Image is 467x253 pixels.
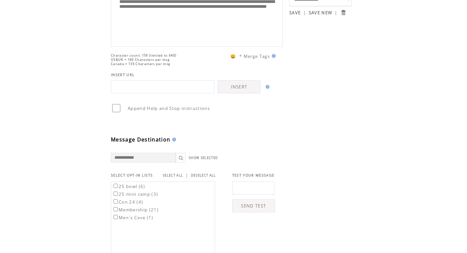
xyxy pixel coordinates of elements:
[112,183,145,189] label: 25 bowl (6)
[264,85,269,89] img: help.gif
[309,10,332,16] a: SAVE NEW
[191,173,216,178] a: DESELECT ALL
[111,53,176,58] span: Character count: 156 (limited to 640)
[189,156,218,160] a: SHOW SELECTED
[112,191,158,197] label: 25 mini camp (3)
[111,62,170,66] span: Canada = 136 Characters per msg
[270,54,276,58] img: help.gif
[111,136,170,143] span: Message Destination
[112,199,143,205] label: Con 24 (4)
[111,73,135,77] span: INSERT URL
[289,10,301,16] a: SAVE
[186,172,188,178] span: |
[112,215,153,220] label: Men`s Cave (1)
[170,138,176,141] img: help.gif
[111,173,153,178] span: SELECT OPT-IN LISTS
[230,53,236,59] span: 😀
[239,53,270,59] span: * Merge Tags
[114,199,118,204] input: Con 24 (4)
[163,173,183,178] a: SELECT ALL
[114,207,118,211] input: Membership (21)
[335,10,337,16] span: |
[114,192,118,196] input: 25 mini camp (3)
[232,199,275,212] a: SEND TEST
[114,184,118,188] input: 25 bowl (6)
[303,10,306,16] span: |
[340,9,346,16] input: Submit
[232,173,275,178] span: TEST YOUR MESSAGE
[128,105,210,111] span: Append Help and Stop instructions
[112,207,159,213] label: Membership (21)
[114,215,118,219] input: Men`s Cave (1)
[111,58,170,62] span: US&UK = 160 Characters per msg
[218,80,260,93] a: INSERT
